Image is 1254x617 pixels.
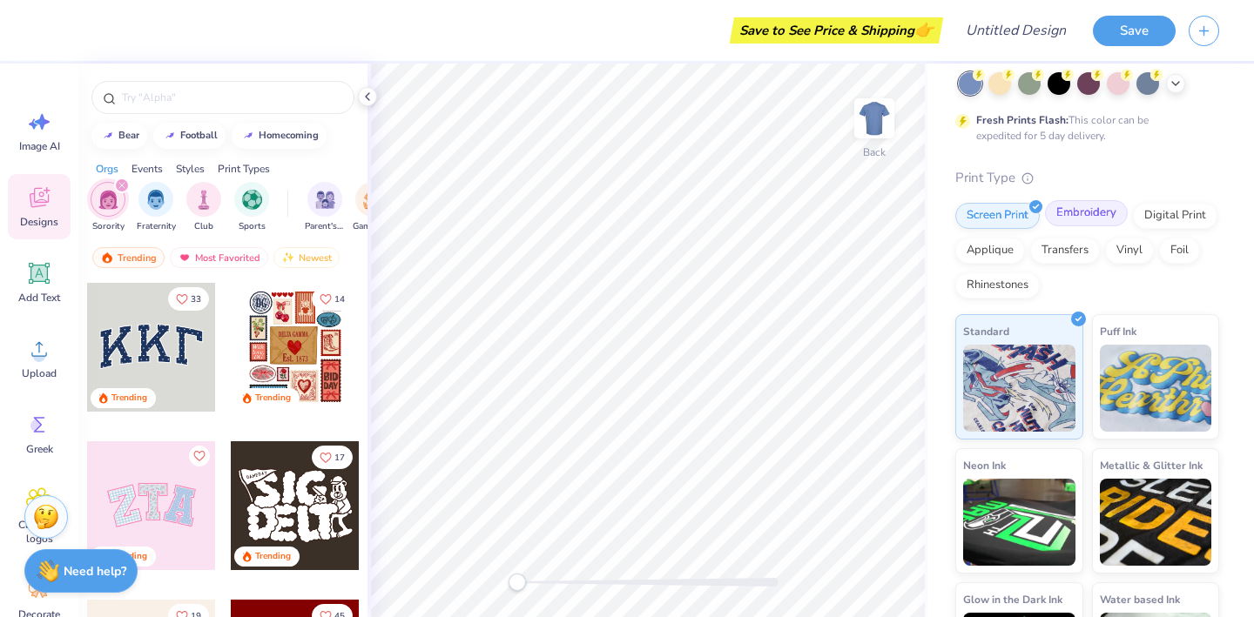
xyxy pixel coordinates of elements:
[312,287,353,311] button: Like
[1030,238,1100,264] div: Transfers
[241,131,255,141] img: trend_line.gif
[100,251,114,264] img: trending.gif
[91,182,125,233] button: filter button
[955,168,1219,188] div: Print Type
[131,161,163,177] div: Events
[1100,590,1180,608] span: Water based Ink
[914,19,934,40] span: 👉
[976,112,1190,144] div: This color can be expedited for 5 day delivery.
[163,131,177,141] img: trend_line.gif
[234,182,269,233] button: filter button
[734,17,939,44] div: Save to See Price & Shipping
[1093,16,1176,46] button: Save
[118,131,139,140] div: bear
[194,220,213,233] span: Club
[334,453,345,462] span: 17
[363,190,383,210] img: Game Day Image
[180,131,218,140] div: football
[170,247,268,268] div: Most Favorited
[1100,322,1136,340] span: Puff Ink
[98,190,118,210] img: Sorority Image
[120,89,343,106] input: Try "Alpha"
[101,131,115,141] img: trend_line.gif
[92,220,125,233] span: Sorority
[92,247,165,268] div: Trending
[178,251,192,264] img: most_fav.gif
[146,190,165,210] img: Fraternity Image
[353,182,393,233] div: filter for Game Day
[20,215,58,229] span: Designs
[186,182,221,233] button: filter button
[186,182,221,233] div: filter for Club
[153,123,226,149] button: football
[305,182,345,233] button: filter button
[305,220,345,233] span: Parent's Weekend
[1045,200,1128,226] div: Embroidery
[137,182,176,233] button: filter button
[312,446,353,469] button: Like
[509,573,526,591] div: Accessibility label
[111,392,147,405] div: Trending
[1100,345,1212,432] img: Puff Ink
[91,182,125,233] div: filter for Sorority
[1105,238,1154,264] div: Vinyl
[218,161,270,177] div: Print Types
[137,220,176,233] span: Fraternity
[963,345,1075,432] img: Standard
[259,131,319,140] div: homecoming
[305,182,345,233] div: filter for Parent's Weekend
[952,13,1080,48] input: Untitled Design
[10,518,68,546] span: Clipart & logos
[96,161,118,177] div: Orgs
[176,161,205,177] div: Styles
[963,590,1062,608] span: Glow in the Dark Ink
[64,563,126,580] strong: Need help?
[22,366,57,380] span: Upload
[26,442,53,456] span: Greek
[955,238,1025,264] div: Applique
[18,291,60,305] span: Add Text
[955,203,1040,229] div: Screen Print
[189,446,210,466] button: Like
[1159,238,1200,264] div: Foil
[1100,479,1212,566] img: Metallic & Glitter Ink
[1100,456,1203,474] span: Metallic & Glitter Ink
[91,123,147,149] button: bear
[234,182,269,233] div: filter for Sports
[242,190,262,210] img: Sports Image
[963,479,1075,566] img: Neon Ink
[1133,203,1217,229] div: Digital Print
[857,101,892,136] img: Back
[963,456,1006,474] span: Neon Ink
[191,295,201,304] span: 33
[194,190,213,210] img: Club Image
[255,392,291,405] div: Trending
[273,247,340,268] div: Newest
[137,182,176,233] div: filter for Fraternity
[168,287,209,311] button: Like
[232,123,327,149] button: homecoming
[976,113,1069,127] strong: Fresh Prints Flash:
[353,220,393,233] span: Game Day
[863,144,886,160] div: Back
[239,220,266,233] span: Sports
[19,139,60,153] span: Image AI
[315,190,335,210] img: Parent's Weekend Image
[281,251,295,264] img: newest.gif
[255,550,291,563] div: Trending
[955,272,1040,298] div: Rhinestones
[334,295,345,304] span: 14
[353,182,393,233] button: filter button
[963,322,1009,340] span: Standard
